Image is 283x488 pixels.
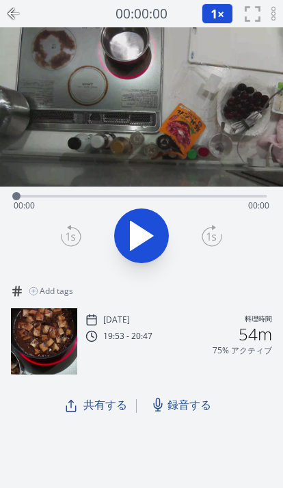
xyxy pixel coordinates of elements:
a: 00:00:00 [116,4,167,24]
h2: 54m [239,326,272,342]
p: [DATE] [103,314,130,325]
p: 19:53 - 20:47 [103,331,152,342]
span: | [133,395,140,414]
a: 録音する [146,391,219,418]
img: 250820105359_thumb.jpeg [11,308,77,375]
p: 75% アクティブ [213,345,272,356]
p: 料理時間 [245,314,272,326]
button: Add tags [23,280,79,302]
span: Add tags [40,286,73,297]
span: 1 [211,5,217,22]
span: 録音する [167,396,211,413]
span: 00:00 [248,200,269,211]
button: 1× [202,3,233,24]
span: 共有する [83,396,127,413]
